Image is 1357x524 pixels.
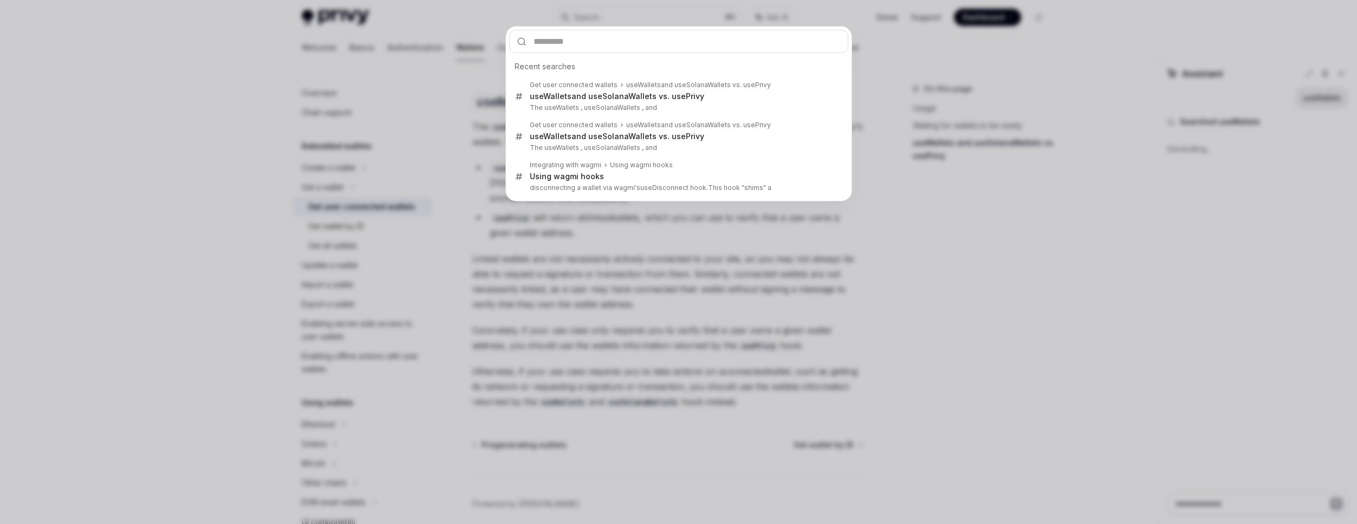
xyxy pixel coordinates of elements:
[515,61,575,72] span: Recent searches
[530,132,704,141] div: and useSolanaWallets vs. usePrivy
[530,172,604,181] div: Using wagmi hooks
[530,143,826,152] p: The useWallets , useSolanaWallets , and
[530,91,704,101] div: and useSolanaWallets vs. usePrivy
[626,81,661,89] b: useWallets
[626,121,771,129] div: and useSolanaWallets vs. usePrivy
[530,91,572,101] b: useWallets
[530,184,826,192] p: disconnecting a wallet via wagmi's This hook "shims" a
[530,81,618,89] div: Get user connected wallets
[626,121,661,129] b: useWallets
[640,184,708,192] b: useDisconnect hook.
[610,161,673,169] div: Using wagmi hooks
[626,81,771,89] div: and useSolanaWallets vs. usePrivy
[530,103,826,112] p: The useWallets , useSolanaWallets , and
[530,121,618,129] div: Get user connected wallets
[530,161,601,169] div: Integrating with wagmi
[530,132,572,141] b: useWallets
